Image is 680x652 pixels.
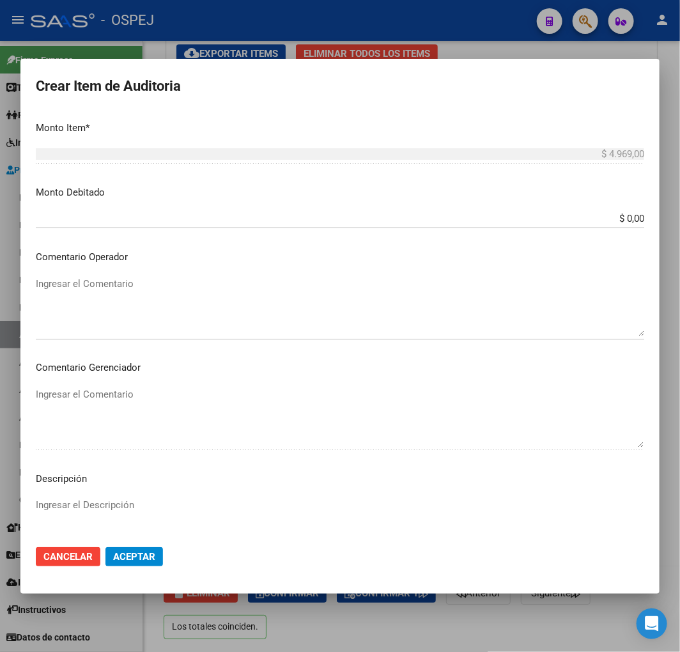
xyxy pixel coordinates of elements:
[36,361,644,375] p: Comentario Gerenciador
[43,551,93,563] span: Cancelar
[36,547,100,566] button: Cancelar
[36,74,644,98] h2: Crear Item de Auditoria
[36,250,644,265] p: Comentario Operador
[36,121,644,136] p: Monto Item
[36,185,644,200] p: Monto Debitado
[105,547,163,566] button: Aceptar
[36,472,644,486] p: Descripción
[637,609,667,639] div: Open Intercom Messenger
[113,551,155,563] span: Aceptar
